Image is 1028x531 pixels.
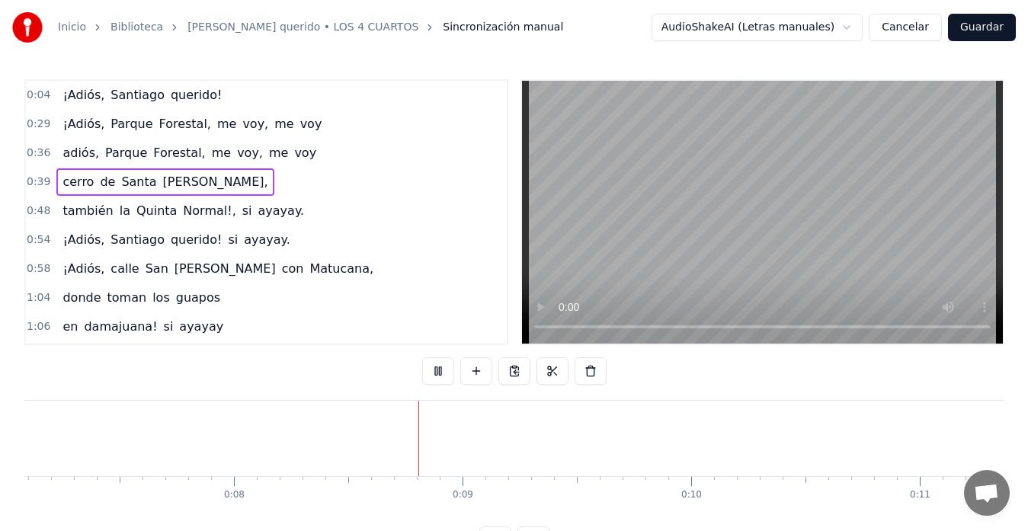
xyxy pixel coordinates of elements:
span: Santiago [109,231,166,248]
span: [PERSON_NAME] [173,260,277,277]
span: 0:29 [27,117,50,132]
span: Sincronización manual [443,20,563,35]
span: 0:04 [27,88,50,103]
span: voy, [241,115,270,133]
a: Biblioteca [110,20,163,35]
a: [PERSON_NAME] querido • LOS 4 CUARTOS [187,20,418,35]
span: 0:39 [27,174,50,190]
span: ¡Adiós, [61,260,106,277]
span: Matucana, [308,260,375,277]
span: si [162,318,175,335]
span: en [61,318,79,335]
span: Parque [104,144,149,162]
span: ¡Adiós, [61,86,106,104]
span: 0:36 [27,146,50,161]
span: Santa [120,173,158,190]
span: Normal!, [181,202,237,219]
span: Forestal, [158,115,213,133]
div: 0:11 [910,489,930,501]
a: Inicio [58,20,86,35]
button: Cancelar [869,14,942,41]
span: guapos [175,289,222,306]
span: 0:48 [27,203,50,219]
span: 0:58 [27,261,50,277]
span: Parque [109,115,154,133]
span: querido! [169,231,224,248]
span: cerro [61,173,95,190]
span: si [241,202,254,219]
span: voy [293,144,318,162]
span: si [226,231,239,248]
span: 1:04 [27,290,50,305]
span: me [267,144,290,162]
span: ¡Adiós, [61,115,106,133]
span: me [216,115,238,133]
span: Forestal, [152,144,207,162]
span: 1:06 [27,319,50,334]
span: ayayay. [242,231,292,248]
span: damajuana! [82,318,159,335]
span: de [98,173,117,190]
div: 0:10 [681,489,702,501]
span: querido! [169,86,224,104]
span: donde [61,289,102,306]
span: me [273,115,295,133]
img: youka [12,12,43,43]
span: 0:54 [27,232,50,248]
span: Santiago [109,86,166,104]
span: ayayay. [257,202,306,219]
span: con [280,260,306,277]
span: [PERSON_NAME], [162,173,270,190]
nav: breadcrumb [58,20,563,35]
span: adiós, [61,144,101,162]
span: ayayay [178,318,225,335]
a: Chat abierto [964,470,1010,516]
button: Guardar [948,14,1016,41]
div: 0:09 [453,489,473,501]
span: ¡Adiós, [61,231,106,248]
span: voy [299,115,324,133]
span: calle [109,260,140,277]
span: me [210,144,232,162]
span: toman [106,289,149,306]
span: Quinta [135,202,178,219]
span: la [118,202,132,219]
div: 0:08 [224,489,245,501]
span: también [61,202,114,219]
span: los [151,289,171,306]
span: voy, [235,144,264,162]
span: San [144,260,170,277]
